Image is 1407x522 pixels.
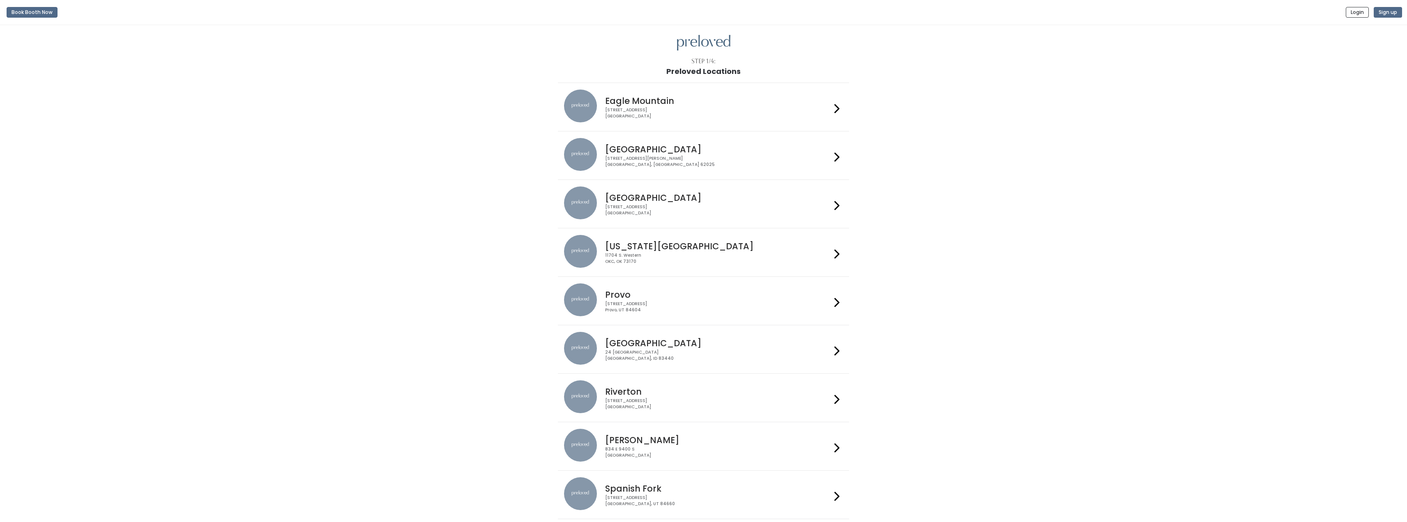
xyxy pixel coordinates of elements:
[7,7,58,18] button: Book Booth Now
[564,429,597,462] img: preloved location
[605,484,831,493] h4: Spanish Fork
[564,429,843,464] a: preloved location [PERSON_NAME] 834 E 9400 S[GEOGRAPHIC_DATA]
[1374,7,1402,18] button: Sign up
[605,398,831,410] div: [STREET_ADDRESS] [GEOGRAPHIC_DATA]
[605,253,831,264] div: 11704 S. Western OKC, OK 73170
[605,241,831,251] h4: [US_STATE][GEOGRAPHIC_DATA]
[605,290,831,299] h4: Provo
[564,477,843,512] a: preloved location Spanish Fork [STREET_ADDRESS][GEOGRAPHIC_DATA], UT 84660
[564,332,597,365] img: preloved location
[605,156,831,168] div: [STREET_ADDRESS][PERSON_NAME] [GEOGRAPHIC_DATA], [GEOGRAPHIC_DATA] 62025
[677,35,730,51] img: preloved logo
[1346,7,1369,18] button: Login
[564,477,597,510] img: preloved location
[691,57,716,66] div: Step 1/4:
[564,138,597,171] img: preloved location
[605,387,831,396] h4: Riverton
[564,186,843,221] a: preloved location [GEOGRAPHIC_DATA] [STREET_ADDRESS][GEOGRAPHIC_DATA]
[564,283,597,316] img: preloved location
[564,380,843,415] a: preloved location Riverton [STREET_ADDRESS][GEOGRAPHIC_DATA]
[7,3,58,21] a: Book Booth Now
[564,380,597,413] img: preloved location
[564,90,843,124] a: preloved location Eagle Mountain [STREET_ADDRESS][GEOGRAPHIC_DATA]
[564,235,597,268] img: preloved location
[605,495,831,507] div: [STREET_ADDRESS] [GEOGRAPHIC_DATA], UT 84660
[605,338,831,348] h4: [GEOGRAPHIC_DATA]
[605,301,831,313] div: [STREET_ADDRESS] Provo, UT 84604
[605,204,831,216] div: [STREET_ADDRESS] [GEOGRAPHIC_DATA]
[564,283,843,318] a: preloved location Provo [STREET_ADDRESS]Provo, UT 84604
[564,332,843,367] a: preloved location [GEOGRAPHIC_DATA] 24 [GEOGRAPHIC_DATA][GEOGRAPHIC_DATA], ID 83440
[605,350,831,361] div: 24 [GEOGRAPHIC_DATA] [GEOGRAPHIC_DATA], ID 83440
[564,90,597,122] img: preloved location
[605,145,831,154] h4: [GEOGRAPHIC_DATA]
[564,235,843,270] a: preloved location [US_STATE][GEOGRAPHIC_DATA] 11704 S. WesternOKC, OK 73170
[564,138,843,173] a: preloved location [GEOGRAPHIC_DATA] [STREET_ADDRESS][PERSON_NAME][GEOGRAPHIC_DATA], [GEOGRAPHIC_D...
[605,96,831,106] h4: Eagle Mountain
[605,435,831,445] h4: [PERSON_NAME]
[666,67,741,76] h1: Preloved Locations
[605,193,831,202] h4: [GEOGRAPHIC_DATA]
[564,186,597,219] img: preloved location
[605,446,831,458] div: 834 E 9400 S [GEOGRAPHIC_DATA]
[605,107,831,119] div: [STREET_ADDRESS] [GEOGRAPHIC_DATA]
